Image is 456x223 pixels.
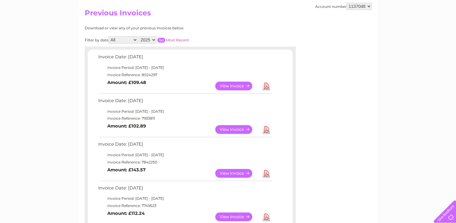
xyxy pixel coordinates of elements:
[382,26,400,30] a: Telecoms
[107,167,146,173] b: Amount: £143.57
[215,212,259,221] a: View
[404,26,412,30] a: Blog
[365,26,378,30] a: Energy
[16,16,47,34] img: logo.png
[97,64,273,71] td: Invoice Period: [DATE] - [DATE]
[97,108,273,115] td: Invoice Period: [DATE] - [DATE]
[107,80,146,85] b: Amount: £109.48
[263,125,270,134] a: Download
[436,26,450,30] a: Log out
[215,125,259,134] a: View
[215,169,259,178] a: View
[97,159,273,166] td: Invoice Reference: 7842250
[166,38,189,42] a: Most Recent
[315,3,372,10] div: Account number
[97,140,273,151] td: Invoice Date: [DATE]
[97,195,273,202] td: Invoice Period: [DATE] - [DATE]
[350,26,361,30] a: Water
[97,53,273,64] td: Invoice Date: [DATE]
[215,82,259,90] a: View
[85,26,243,30] div: Download or view any of your previous invoices below.
[263,212,270,221] a: Download
[107,123,146,129] b: Amount: £102.89
[86,3,371,29] div: Clear Business is a trading name of Verastar Limited (registered in [GEOGRAPHIC_DATA] No. 3667643...
[263,82,270,90] a: Download
[97,202,273,209] td: Invoice Reference: 7749523
[97,184,273,195] td: Invoice Date: [DATE]
[97,97,273,108] td: Invoice Date: [DATE]
[342,3,384,11] a: 0333 014 3131
[263,169,270,178] a: Download
[97,151,273,159] td: Invoice Period: [DATE] - [DATE]
[85,36,243,44] div: Filter by date
[97,71,273,79] td: Invoice Reference: 8024297
[97,115,273,122] td: Invoice Reference: 7933811
[107,211,145,216] b: Amount: £112.24
[416,26,431,30] a: Contact
[85,9,372,20] h2: Previous Invoices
